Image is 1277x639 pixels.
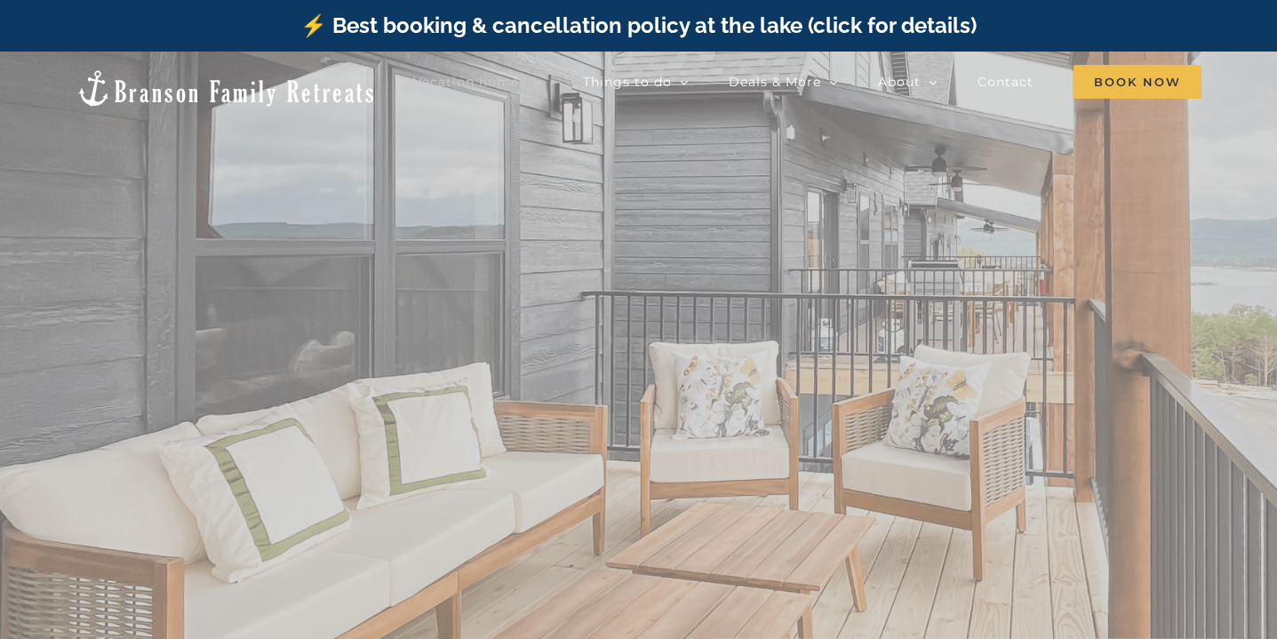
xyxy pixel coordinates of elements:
span: Things to do [583,76,672,88]
b: 2 to 3 Bedrooms [480,309,797,461]
span: Deals & More [729,76,821,88]
span: Vacation homes [413,76,526,88]
a: Book Now [1073,64,1201,100]
a: Vacation homes [413,64,543,100]
img: Branson Family Retreats Logo [76,68,377,108]
span: Book Now [1073,65,1201,99]
a: ⚡️ Best booking & cancellation policy at the lake (click for details) [300,12,977,38]
a: Deals & More [729,64,838,100]
a: Contact [978,64,1034,100]
span: Contact [978,76,1034,88]
a: Things to do [583,64,689,100]
nav: Main Menu [413,64,1201,100]
a: About [878,64,938,100]
span: About [878,76,921,88]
